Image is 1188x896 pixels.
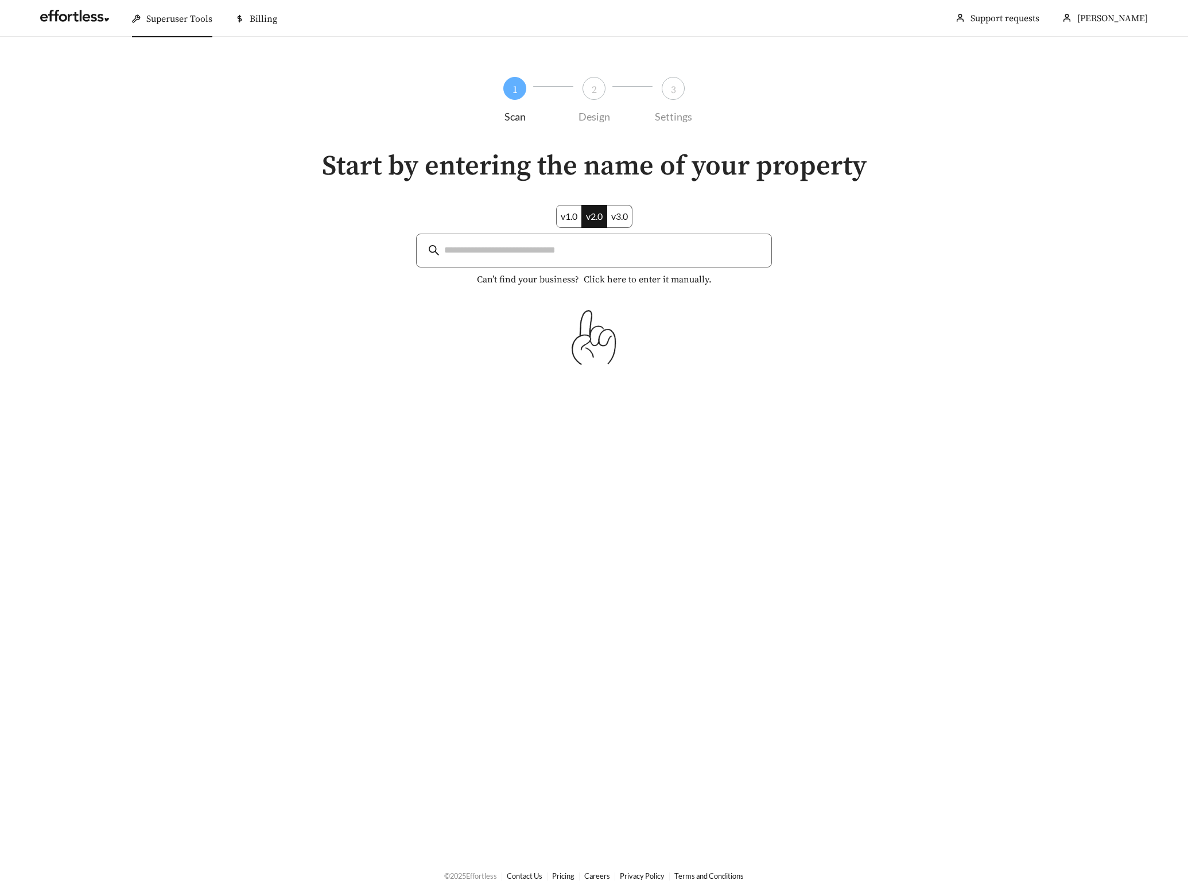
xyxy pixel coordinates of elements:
div: Design [579,104,610,129]
span: search [428,245,440,256]
span: v3.0 [611,211,628,222]
div: Settings [655,104,692,129]
h1: Start by entering the name of your property [149,152,1040,182]
span: 3 [671,83,676,96]
a: Privacy Policy [620,871,665,881]
a: Pricing [552,871,574,881]
a: Terms and Conditions [674,871,744,881]
span: 2 [592,83,597,96]
span: Can’t find your business? Click here to enter it manually. [477,273,712,286]
span: 1 [513,83,518,96]
span: © 2025 Effortless [444,871,497,881]
div: Scan [504,104,526,129]
a: Support requests [970,13,1039,24]
a: Careers [584,871,610,881]
span: Superuser Tools [146,13,212,25]
span: v2.0 [586,211,603,222]
span: Billing [250,13,277,25]
img: Start by entering your business name [570,310,618,365]
button: Can’t find your business? Click here to enter it manually. [149,267,1040,292]
a: Contact Us [507,871,542,881]
span: v1.0 [561,211,577,222]
span: [PERSON_NAME] [1077,13,1148,24]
